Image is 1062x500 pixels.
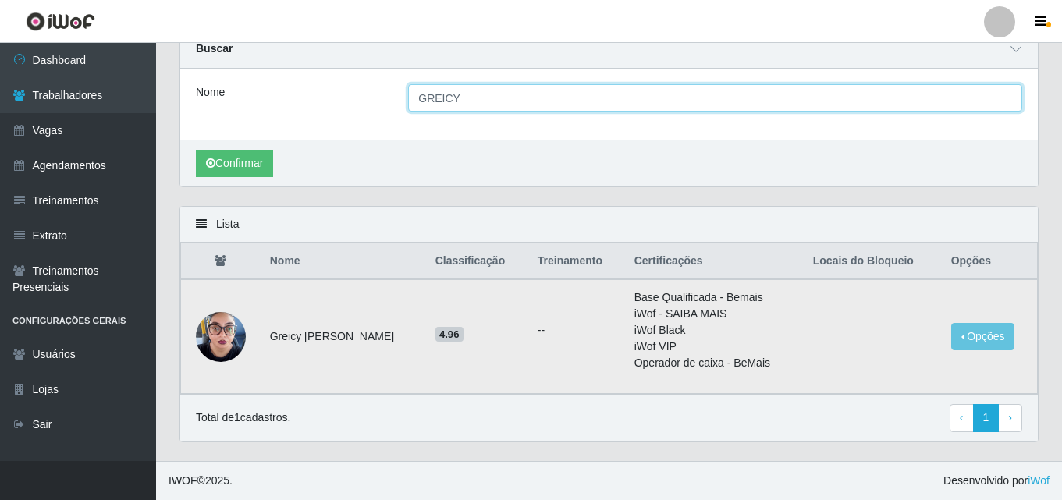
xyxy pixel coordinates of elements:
th: Nome [261,243,426,280]
div: Lista [180,207,1038,243]
a: 1 [973,404,1000,432]
li: iWof - SAIBA MAIS [634,306,794,322]
img: CoreUI Logo [26,12,95,31]
a: Next [998,404,1022,432]
span: › [1008,411,1012,424]
span: ‹ [960,411,964,424]
th: Classificação [426,243,528,280]
a: Previous [950,404,974,432]
th: Locais do Bloqueio [804,243,942,280]
li: Operador de caixa - BeMais [634,355,794,371]
input: Digite o Nome... [408,84,1022,112]
span: © 2025 . [169,473,233,489]
th: Treinamento [528,243,625,280]
a: iWof [1028,474,1050,487]
button: Opções [951,323,1015,350]
ul: -- [538,322,616,339]
img: 1701798889670.jpeg [196,303,246,370]
th: Certificações [625,243,804,280]
label: Nome [196,84,225,101]
li: iWof Black [634,322,794,339]
button: Confirmar [196,150,273,177]
span: Desenvolvido por [943,473,1050,489]
th: Opções [942,243,1038,280]
strong: Buscar [196,42,233,55]
li: Base Qualificada - Bemais [634,289,794,306]
p: Total de 1 cadastros. [196,410,290,426]
nav: pagination [950,404,1022,432]
span: IWOF [169,474,197,487]
li: iWof VIP [634,339,794,355]
td: Greicy [PERSON_NAME] [261,279,426,394]
span: 4.96 [435,327,464,342]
